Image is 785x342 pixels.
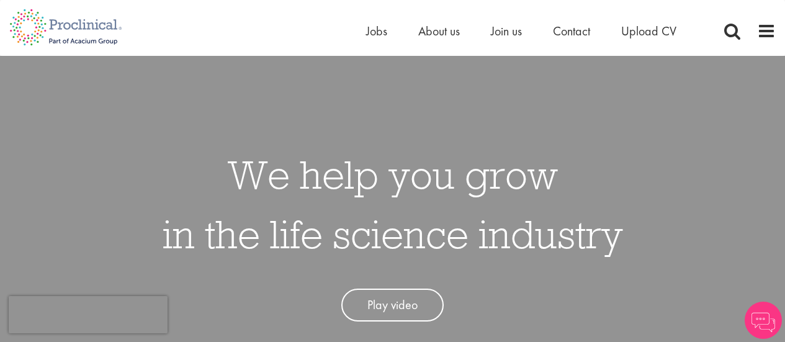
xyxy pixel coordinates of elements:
[366,23,387,39] a: Jobs
[418,23,460,39] a: About us
[621,23,676,39] a: Upload CV
[163,145,623,264] h1: We help you grow in the life science industry
[553,23,590,39] a: Contact
[341,289,444,322] a: Play video
[745,302,782,339] img: Chatbot
[491,23,522,39] a: Join us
